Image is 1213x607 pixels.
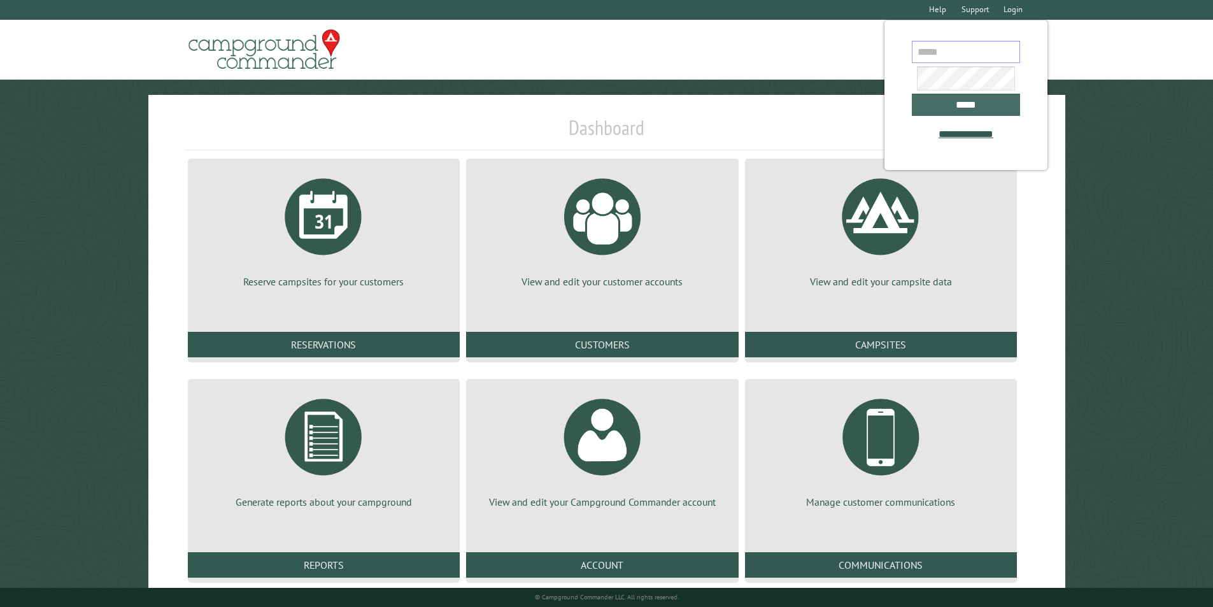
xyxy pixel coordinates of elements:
a: Communications [745,552,1017,578]
a: Reserve campsites for your customers [203,169,444,289]
a: Reports [188,552,460,578]
a: Account [466,552,738,578]
p: Generate reports about your campground [203,495,444,509]
p: Reserve campsites for your customers [203,275,444,289]
a: Customers [466,332,738,357]
img: Campground Commander [185,25,344,75]
a: Generate reports about your campground [203,389,444,509]
a: Reservations [188,332,460,357]
a: View and edit your customer accounts [481,169,723,289]
p: View and edit your Campground Commander account [481,495,723,509]
a: Campsites [745,332,1017,357]
a: View and edit your campsite data [760,169,1002,289]
p: View and edit your campsite data [760,275,1002,289]
p: View and edit your customer accounts [481,275,723,289]
p: Manage customer communications [760,495,1002,509]
small: © Campground Commander LLC. All rights reserved. [535,593,679,601]
h1: Dashboard [185,115,1029,150]
a: View and edit your Campground Commander account [481,389,723,509]
a: Manage customer communications [760,389,1002,509]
